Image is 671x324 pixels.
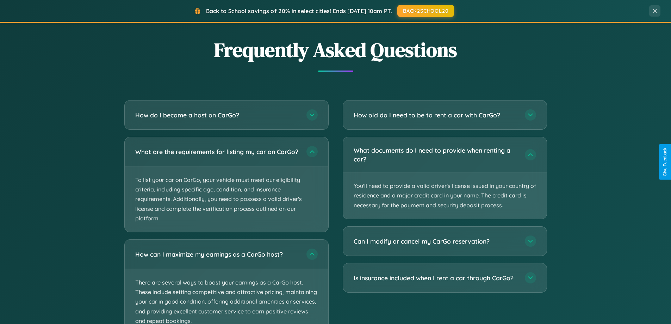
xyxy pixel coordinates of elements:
h3: Is insurance included when I rent a car through CarGo? [354,274,518,282]
h3: How do I become a host on CarGo? [135,111,299,120]
button: BACK2SCHOOL20 [397,5,454,17]
h3: How old do I need to be to rent a car with CarGo? [354,111,518,120]
h3: Can I modify or cancel my CarGo reservation? [354,237,518,246]
h3: What are the requirements for listing my car on CarGo? [135,147,299,156]
p: You'll need to provide a valid driver's license issued in your country of residence and a major c... [343,172,547,219]
h3: How can I maximize my earnings as a CarGo host? [135,250,299,259]
h3: What documents do I need to provide when renting a car? [354,146,518,163]
span: Back to School savings of 20% in select cities! Ends [DATE] 10am PT. [206,7,392,14]
p: To list your car on CarGo, your vehicle must meet our eligibility criteria, including specific ag... [125,166,328,232]
h2: Frequently Asked Questions [124,36,547,63]
div: Give Feedback [663,148,667,176]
